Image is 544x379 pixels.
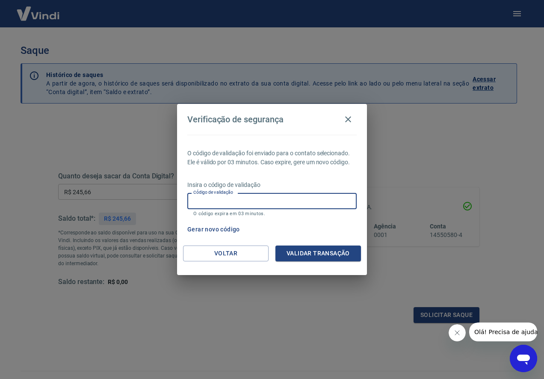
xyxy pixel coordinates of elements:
[193,211,351,216] p: O código expira em 03 minutos.
[510,345,537,372] iframe: Botão para abrir a janela de mensagens
[187,149,357,167] p: O código de validação foi enviado para o contato selecionado. Ele é válido por 03 minutos. Caso e...
[193,189,233,195] label: Código de validação
[469,323,537,341] iframe: Mensagem da empresa
[187,181,357,189] p: Insira o código de validação
[275,246,361,261] button: Validar transação
[449,324,466,341] iframe: Fechar mensagem
[183,246,269,261] button: Voltar
[187,114,284,124] h4: Verificação de segurança
[184,222,243,237] button: Gerar novo código
[5,6,72,13] span: Olá! Precisa de ajuda?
